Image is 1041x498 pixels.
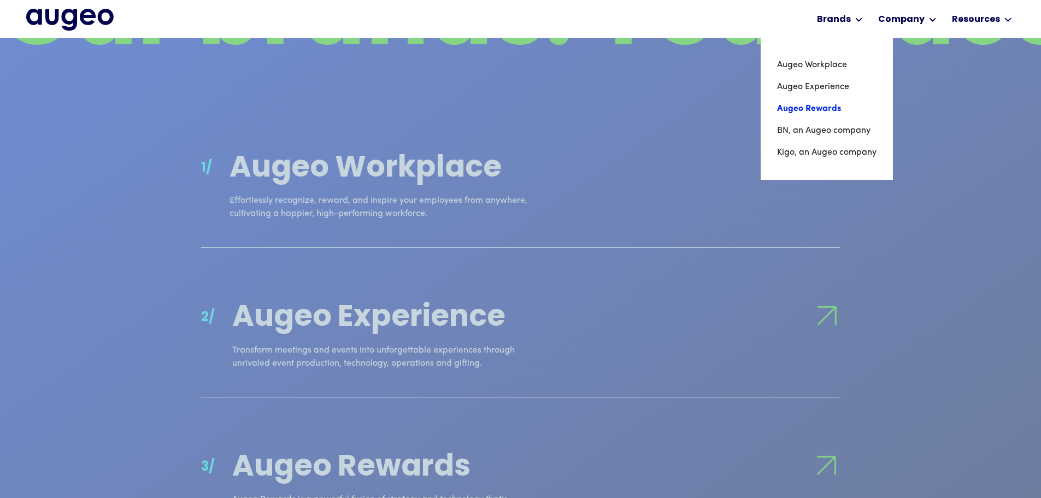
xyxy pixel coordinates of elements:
nav: Brands [761,38,893,180]
a: Augeo Experience [777,76,877,98]
a: home [26,9,114,32]
div: Resources [952,13,1000,26]
a: BN, an Augeo company [777,120,877,142]
a: Augeo Rewards [777,98,877,120]
a: Augeo Workplace [777,54,877,76]
a: Kigo, an Augeo company [777,142,877,163]
div: Company [878,13,925,26]
div: Brands [817,13,851,26]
